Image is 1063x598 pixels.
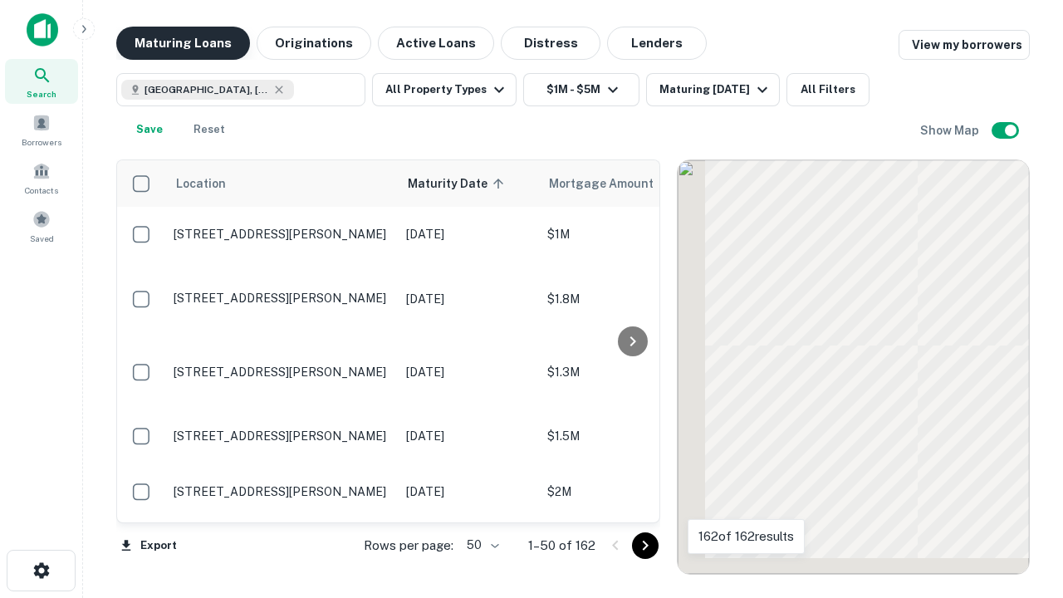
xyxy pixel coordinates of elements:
span: Contacts [25,184,58,197]
h6: Show Map [920,121,982,140]
span: Location [175,174,226,194]
button: Maturing [DATE] [646,73,780,106]
button: Distress [501,27,600,60]
p: 162 of 162 results [698,527,794,547]
p: $1.5M [547,427,713,445]
span: Mortgage Amount [549,174,675,194]
a: View my borrowers [899,30,1030,60]
button: Go to next page [632,532,659,559]
p: $1.3M [547,363,713,381]
th: Location [165,160,398,207]
a: Search [5,59,78,104]
a: Saved [5,203,78,248]
p: [STREET_ADDRESS][PERSON_NAME] [174,484,389,499]
button: Active Loans [378,27,494,60]
th: Mortgage Amount [539,160,722,207]
p: [STREET_ADDRESS][PERSON_NAME] [174,429,389,444]
button: Reset [183,113,236,146]
button: All Property Types [372,73,517,106]
p: $2M [547,483,713,501]
iframe: Chat Widget [980,465,1063,545]
p: Rows per page: [364,536,453,556]
button: All Filters [786,73,870,106]
span: Search [27,87,56,100]
p: [STREET_ADDRESS][PERSON_NAME] [174,365,389,380]
p: [DATE] [406,290,531,308]
span: Saved [30,232,54,245]
p: [DATE] [406,225,531,243]
button: Maturing Loans [116,27,250,60]
p: [DATE] [406,483,531,501]
th: Maturity Date [398,160,539,207]
p: [DATE] [406,363,531,381]
p: $1.8M [547,290,713,308]
button: $1M - $5M [523,73,639,106]
button: Lenders [607,27,707,60]
p: 1–50 of 162 [528,536,595,556]
button: Export [116,533,181,558]
span: [GEOGRAPHIC_DATA], [GEOGRAPHIC_DATA], [GEOGRAPHIC_DATA] [145,82,269,97]
img: capitalize-icon.png [27,13,58,47]
p: [DATE] [406,427,531,445]
p: [STREET_ADDRESS][PERSON_NAME] [174,227,389,242]
button: Save your search to get updates of matches that match your search criteria. [123,113,176,146]
span: Borrowers [22,135,61,149]
div: Maturing [DATE] [659,80,772,100]
div: 50 [460,533,502,557]
a: Contacts [5,155,78,200]
p: $1M [547,225,713,243]
div: 0 0 [678,160,1029,574]
p: [STREET_ADDRESS][PERSON_NAME] [174,291,389,306]
span: Maturity Date [408,174,509,194]
button: Originations [257,27,371,60]
a: Borrowers [5,107,78,152]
